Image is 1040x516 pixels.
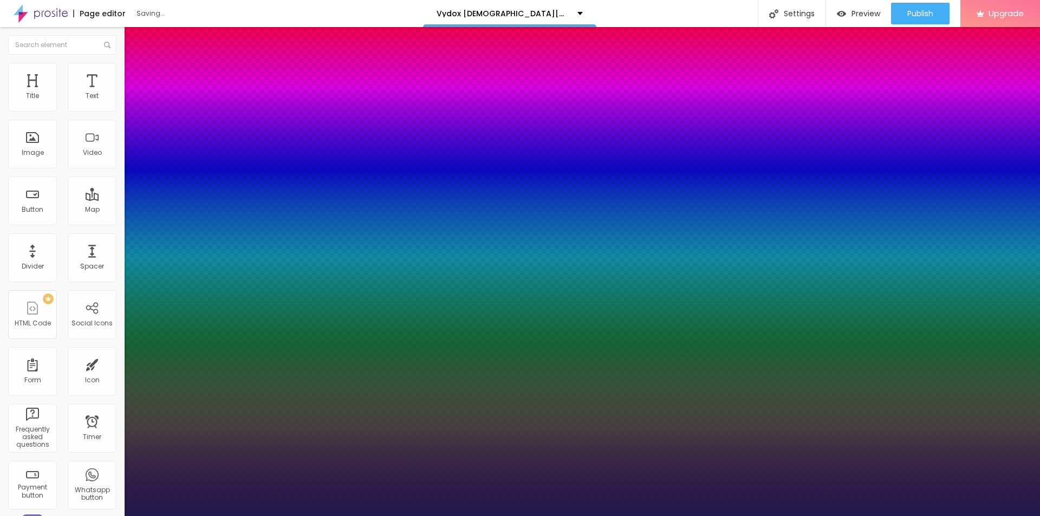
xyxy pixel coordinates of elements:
[22,263,44,270] div: Divider
[22,206,43,213] div: Button
[73,10,126,17] div: Page editor
[136,10,261,17] div: Saving...
[80,263,104,270] div: Spacer
[437,10,569,17] p: Vydox [DEMOGRAPHIC_DATA][MEDICAL_DATA] Official Website
[86,92,99,100] div: Text
[83,433,101,441] div: Timer
[837,9,846,18] img: view-1.svg
[26,92,39,100] div: Title
[907,9,933,18] span: Publish
[70,486,113,502] div: Whatsapp button
[85,206,100,213] div: Map
[8,35,116,55] input: Search element
[22,149,44,156] div: Image
[15,319,51,327] div: HTML Code
[826,3,891,24] button: Preview
[851,9,880,18] span: Preview
[11,484,54,499] div: Payment button
[104,42,110,48] img: Icone
[989,9,1024,18] span: Upgrade
[11,426,54,449] div: Frequently asked questions
[71,319,113,327] div: Social Icons
[891,3,950,24] button: Publish
[85,376,100,384] div: Icon
[769,9,778,18] img: Icone
[83,149,102,156] div: Video
[24,376,41,384] div: Form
